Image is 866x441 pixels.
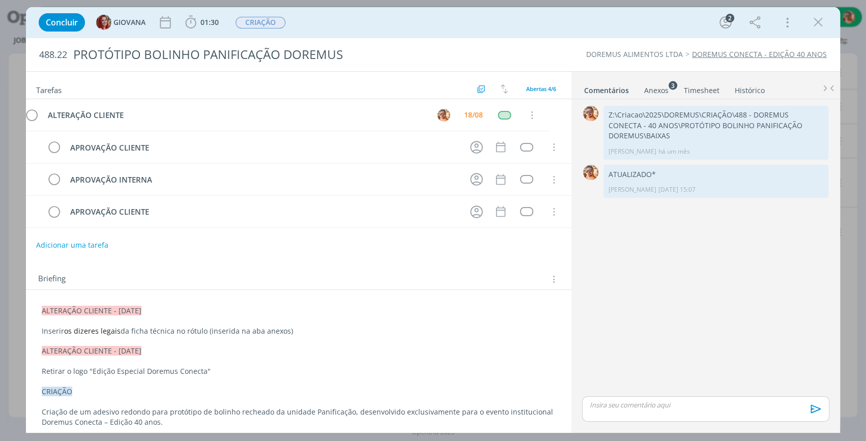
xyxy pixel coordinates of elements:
div: dialog [26,7,840,433]
span: CRIAÇÃO [236,17,285,28]
sup: 3 [669,81,677,90]
span: CRIAÇÃO [42,387,72,396]
a: Comentários [584,81,629,96]
span: Concluir [46,18,78,26]
button: GGIOVANA [96,15,146,30]
button: Concluir [39,13,85,32]
button: 2 [717,14,734,31]
a: Timesheet [683,81,720,96]
div: PROTÓTIPO BOLINHO PANIFICAÇÃO DOREMUS [69,42,495,67]
span: GIOVANA [113,19,146,26]
a: DOREMUS CONECTA - EDIÇÃO 40 ANOS [692,49,827,59]
div: 18/08 [486,111,505,119]
p: [PERSON_NAME] [609,185,656,194]
span: 01:30 [200,17,219,27]
img: arrow-down-up.svg [501,84,508,94]
span: [DATE] 15:07 [658,185,696,194]
button: CRIAÇÃO [235,16,286,29]
div: APROVAÇÃO CLIENTE [66,141,460,154]
p: Inserir da ficha técnica no rótulo (inserida na aba anexos) [42,326,556,336]
div: APROVAÇÃO INTERNA [66,173,460,186]
div: APROVAÇÃO CLIENTE [66,205,460,218]
img: V [583,165,598,180]
p: Z:\Criacao\2025\DOREMUS\CRIAÇÃO\488 - DOREMUS CONECTA - 40 ANOS\PROTÓTIPO BOLINHO PANIFICAÇÃO DOR... [609,110,823,141]
p: [PERSON_NAME] [609,147,656,156]
span: Tarefas [36,83,62,95]
div: 2 [726,14,734,22]
img: V [459,109,472,122]
span: ALTERAÇÃO CLIENTE - [DATE] [42,306,141,315]
a: Histórico [734,81,765,96]
p: Criação de um adesivo redondo para protótipo de bolinho recheado da unidade Panificação, desenvol... [42,407,556,427]
span: os dizeres legais [64,326,121,336]
span: 488.22 [39,49,67,61]
button: Adicionar uma tarefa [36,236,109,254]
div: ALTERAÇÃO CLIENTE [66,109,450,122]
button: 01:30 [183,14,221,31]
p: ATUALIZADO* [609,169,823,180]
div: Anexos [644,85,669,96]
span: Briefing [38,273,66,286]
span: há um mês [658,147,690,156]
a: DOREMUS ALIMENTOS LTDA [586,49,683,59]
img: V [583,106,598,121]
span: ALTERAÇÃO CLIENTE - [DATE] [42,346,141,356]
button: V [458,107,473,123]
p: Retirar o logo "Edição Especial Doremus Conecta" [42,366,556,376]
span: Abertas 4/6 [526,85,556,93]
img: G [96,15,111,30]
